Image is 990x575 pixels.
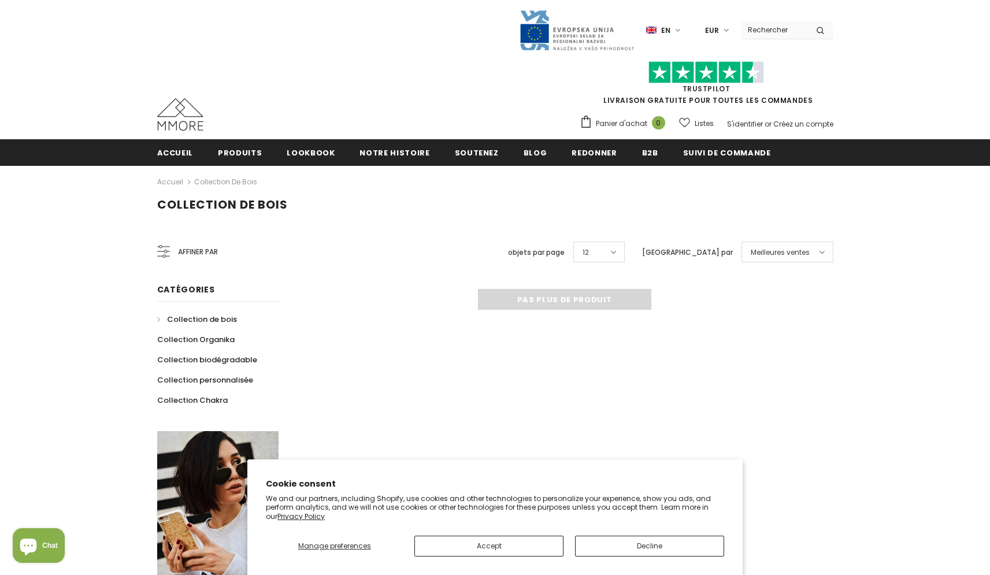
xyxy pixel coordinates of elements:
[646,25,657,35] img: i-lang-1.png
[508,247,565,258] label: objets par page
[580,66,833,105] span: LIVRAISON GRATUITE POUR TOUTES LES COMMANDES
[572,147,617,158] span: Redonner
[157,147,194,158] span: Accueil
[266,536,403,557] button: Manage preferences
[157,98,203,131] img: Cas MMORE
[194,177,257,187] a: Collection de bois
[167,314,237,325] span: Collection de bois
[277,511,325,521] a: Privacy Policy
[519,25,635,35] a: Javni Razpis
[572,139,617,165] a: Redonner
[157,390,228,410] a: Collection Chakra
[524,139,547,165] a: Blog
[642,147,658,158] span: B2B
[455,147,499,158] span: soutenez
[705,25,719,36] span: EUR
[773,119,833,129] a: Créez un compte
[519,9,635,51] img: Javni Razpis
[727,119,763,129] a: S'identifier
[661,25,670,36] span: en
[218,147,262,158] span: Produits
[287,147,335,158] span: Lookbook
[359,147,429,158] span: Notre histoire
[157,350,257,370] a: Collection biodégradable
[683,147,771,158] span: Suivi de commande
[298,541,371,551] span: Manage preferences
[9,528,68,566] inbox-online-store-chat: Shopify online store chat
[455,139,499,165] a: soutenez
[157,354,257,365] span: Collection biodégradable
[652,116,665,129] span: 0
[157,395,228,406] span: Collection Chakra
[266,494,724,521] p: We and our partners, including Shopify, use cookies and other technologies to personalize your ex...
[580,115,671,132] a: Panier d'achat 0
[683,84,731,94] a: TrustPilot
[157,374,253,385] span: Collection personnalisée
[741,21,807,38] input: Search Site
[157,196,288,213] span: Collection de bois
[751,247,810,258] span: Meilleures ventes
[648,61,764,84] img: Faites confiance aux étoiles pilotes
[157,309,237,329] a: Collection de bois
[157,334,235,345] span: Collection Organika
[266,478,724,490] h2: Cookie consent
[157,329,235,350] a: Collection Organika
[157,284,215,295] span: Catégories
[642,247,733,258] label: [GEOGRAPHIC_DATA] par
[596,118,647,129] span: Panier d'achat
[765,119,772,129] span: or
[178,246,218,258] span: Affiner par
[287,139,335,165] a: Lookbook
[679,113,714,133] a: Listes
[157,139,194,165] a: Accueil
[218,139,262,165] a: Produits
[575,536,724,557] button: Decline
[683,139,771,165] a: Suivi de commande
[157,370,253,390] a: Collection personnalisée
[359,139,429,165] a: Notre histoire
[157,175,183,189] a: Accueil
[524,147,547,158] span: Blog
[642,139,658,165] a: B2B
[583,247,589,258] span: 12
[414,536,563,557] button: Accept
[695,118,714,129] span: Listes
